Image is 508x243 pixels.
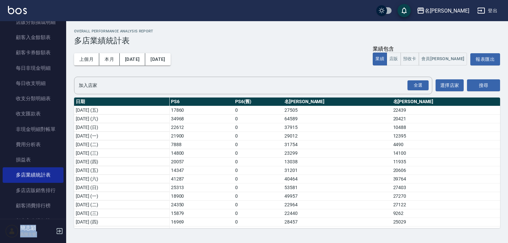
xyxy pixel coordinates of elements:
[3,15,63,30] a: 店販分類抽成明細
[74,175,169,183] td: [DATE] (六)
[233,192,283,200] td: 0
[120,53,145,65] button: [DATE]
[392,209,500,218] td: 9262
[283,226,391,235] td: 32160
[74,114,169,123] td: [DATE] (六)
[145,53,170,65] button: [DATE]
[3,213,63,228] a: 顧客入金排行榜
[20,225,54,231] h5: 簡志穎
[392,132,500,140] td: 12395
[392,218,500,226] td: 25029
[392,175,500,183] td: 39764
[392,226,500,235] td: 33676
[169,114,233,123] td: 34968
[392,166,500,175] td: 20606
[283,140,391,149] td: 31754
[3,122,63,137] a: 非現金明細對帳單
[283,157,391,166] td: 13038
[283,200,391,209] td: 22964
[3,137,63,152] a: 費用分析表
[467,79,500,92] button: 搜尋
[398,4,411,17] button: save
[283,123,391,132] td: 37915
[425,7,469,15] div: 名[PERSON_NAME]
[407,80,429,91] div: 全選
[283,183,391,192] td: 53581
[169,218,233,226] td: 16969
[233,200,283,209] td: 0
[169,175,233,183] td: 41287
[77,80,419,91] input: 店家名稱
[406,79,430,92] button: Open
[3,76,63,91] a: 每日收支明細
[392,149,500,157] td: 14100
[233,123,283,132] td: 0
[233,218,283,226] td: 0
[74,157,169,166] td: [DATE] (四)
[233,114,283,123] td: 0
[169,106,233,114] td: 17860
[233,166,283,175] td: 0
[414,4,472,18] button: 名[PERSON_NAME]
[3,183,63,198] a: 多店店販銷售排行
[3,106,63,121] a: 收支匯款表
[74,29,500,33] h2: Overall Performance Analysis Report
[387,53,401,65] button: 店販
[3,198,63,213] a: 顧客消費排行榜
[74,149,169,157] td: [DATE] (三)
[392,183,500,192] td: 27403
[169,157,233,166] td: 20057
[392,98,500,106] th: 名[PERSON_NAME]
[169,123,233,132] td: 22612
[419,53,467,65] button: 會員[PERSON_NAME]
[233,175,283,183] td: 0
[74,226,169,235] td: [DATE] (五)
[233,132,283,140] td: 0
[233,98,283,106] th: PS6(舊)
[20,231,54,237] p: 高階主管
[401,53,419,65] button: 預收卡
[392,200,500,209] td: 27122
[436,79,464,92] button: 選擇店家
[3,152,63,167] a: 損益表
[169,192,233,200] td: 18900
[169,132,233,140] td: 21900
[283,106,391,114] td: 27505
[74,98,169,106] th: 日期
[3,167,63,182] a: 多店業績統計表
[169,166,233,175] td: 14347
[74,209,169,218] td: [DATE] (三)
[470,53,500,65] button: 報表匯出
[74,140,169,149] td: [DATE] (二)
[392,192,500,200] td: 27270
[74,123,169,132] td: [DATE] (日)
[233,209,283,218] td: 0
[283,98,391,106] th: 名[PERSON_NAME]
[74,166,169,175] td: [DATE] (五)
[475,5,500,17] button: 登出
[74,106,169,114] td: [DATE] (五)
[392,123,500,132] td: 10488
[169,149,233,157] td: 14800
[233,226,283,235] td: 0
[74,36,500,45] h3: 多店業績統計表
[169,140,233,149] td: 7888
[283,149,391,157] td: 23299
[392,140,500,149] td: 4490
[169,200,233,209] td: 24350
[74,200,169,209] td: [DATE] (二)
[169,98,233,106] th: PS6
[233,140,283,149] td: 0
[5,224,19,238] img: Person
[283,192,391,200] td: 49957
[74,192,169,200] td: [DATE] (一)
[233,106,283,114] td: 0
[373,53,387,65] button: 業績
[373,46,467,53] div: 業績包含
[3,91,63,106] a: 收支分類明細表
[99,53,120,65] button: 本月
[392,114,500,123] td: 20421
[233,183,283,192] td: 0
[283,218,391,226] td: 28457
[233,149,283,157] td: 0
